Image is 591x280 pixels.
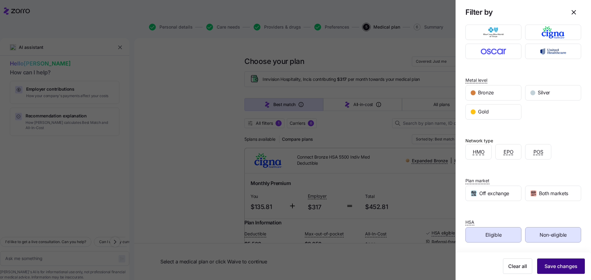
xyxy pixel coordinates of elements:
span: Clear all [508,262,527,270]
span: Both markets [539,190,568,197]
span: Eligible [485,231,501,239]
div: Network type [465,137,493,144]
span: Off exchange [479,190,509,197]
span: EPO [504,148,513,156]
span: Gold [478,108,489,116]
h1: Filter by [465,7,561,17]
span: Non-eligible [540,231,567,239]
button: Clear all [503,258,532,274]
img: Blue Cross and Blue Shield of Texas [471,26,516,38]
img: UnitedHealthcare [531,45,576,57]
span: Metal level [465,77,487,83]
span: Plan market [465,178,489,184]
span: Silver [538,89,550,97]
span: POS [533,148,543,156]
span: HMO [473,148,484,156]
img: Oscar [471,45,516,57]
img: Cigna Healthcare [531,26,576,38]
span: HSA [465,219,474,225]
button: Save changes [537,258,585,274]
span: Save changes [545,262,577,270]
span: Bronze [478,89,494,97]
